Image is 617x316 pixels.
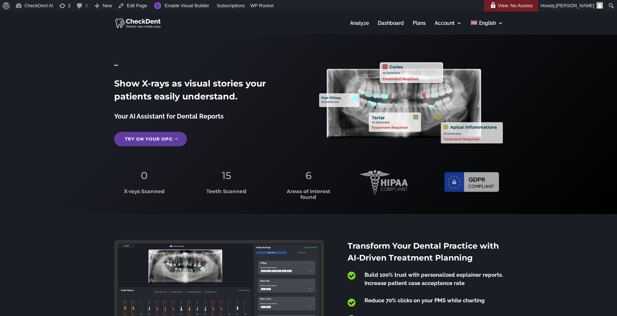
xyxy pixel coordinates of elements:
a: Account [435,21,462,35]
a: English [471,21,503,35]
span: Reduce 70% clicks on your PMS while charting [365,297,485,304]
span: 15 [222,169,231,182]
img: Arnav Saha [596,2,603,9]
img: X_Ray_annotated [319,62,503,143]
span: English [479,20,496,26]
span:  [348,271,356,280]
h3: Areas of interest found [278,189,339,204]
a: Analyze [350,21,369,35]
span:  [348,298,356,307]
span: Build 100% trust with personalized explainer reports. Increase patient case acceptance rate [365,272,503,286]
span: 6 [305,169,312,182]
span: _ [114,57,118,67]
img: CheckDent AI [115,17,162,29]
a: Dashboard [378,21,404,35]
span: Your AI Assistant for Dental Reports [114,112,224,120]
a: Plans [413,21,426,35]
a: Try on your OPG [114,132,187,146]
h2: Show X-rays as visual stories your patients easily understand. [114,77,298,107]
span: 0 [141,169,148,182]
span: [PERSON_NAME] [556,3,594,8]
span: Transform Your Dental Practice with AI-Driven Treatment Planning [348,241,499,263]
